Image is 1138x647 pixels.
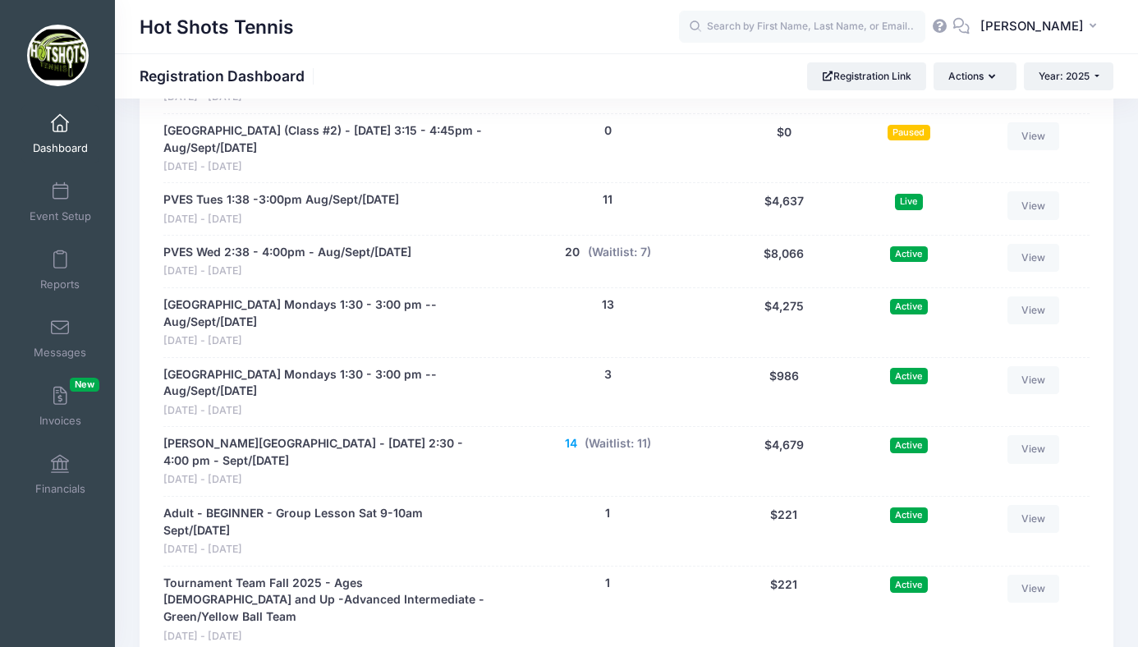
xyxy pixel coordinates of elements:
button: Actions [934,62,1016,90]
span: Live [895,194,923,209]
span: Paused [888,125,930,140]
button: (Waitlist: 11) [585,435,651,452]
button: 3 [604,366,612,383]
span: [DATE] - [DATE] [163,264,411,279]
span: Messages [34,346,86,360]
h1: Hot Shots Tennis [140,8,294,46]
a: Event Setup [21,173,99,231]
div: $986 [719,366,849,419]
span: Active [890,576,928,592]
span: Dashboard [33,141,88,155]
a: PVES Tues 1:38 -3:00pm Aug/Sept/[DATE] [163,191,399,209]
button: 1 [605,575,610,592]
span: [DATE] - [DATE] [163,629,489,645]
a: View [1007,244,1060,272]
button: 14 [565,435,577,452]
a: View [1007,191,1060,219]
button: 0 [604,122,612,140]
span: [DATE] - [DATE] [163,542,489,558]
a: View [1007,575,1060,603]
span: [DATE] - [DATE] [163,472,489,488]
a: View [1007,505,1060,533]
a: View [1007,296,1060,324]
span: [DATE] - [DATE] [163,159,489,175]
a: Reports [21,241,99,299]
a: InvoicesNew [21,378,99,435]
span: Financials [35,482,85,496]
a: [PERSON_NAME][GEOGRAPHIC_DATA] - [DATE] 2:30 - 4:00 pm - Sept/[DATE] [163,435,489,470]
span: Reports [40,278,80,291]
div: $4,679 [719,435,849,488]
div: $221 [719,575,849,645]
a: View [1007,122,1060,150]
span: [DATE] - [DATE] [163,212,399,227]
button: [PERSON_NAME] [970,8,1113,46]
button: 20 [565,244,580,261]
a: Financials [21,446,99,503]
button: 1 [605,505,610,522]
span: Year: 2025 [1039,70,1090,82]
span: Active [890,246,928,262]
a: Adult - BEGINNER - Group Lesson Sat 9-10am Sept/[DATE] [163,505,489,539]
a: [GEOGRAPHIC_DATA] (Class #2) - [DATE] 3:15 - 4:45pm - Aug/Sept/[DATE] [163,122,489,157]
span: Active [890,368,928,383]
span: Active [890,299,928,314]
span: Event Setup [30,209,91,223]
div: $221 [719,505,849,558]
button: 11 [603,191,613,209]
span: Active [890,438,928,453]
button: (Waitlist: 7) [588,244,651,261]
a: View [1007,435,1060,463]
a: Dashboard [21,105,99,163]
span: Active [890,507,928,523]
a: Tournament Team Fall 2025 - Ages [DEMOGRAPHIC_DATA] and Up -Advanced Intermediate - Green/Yellow ... [163,575,489,626]
div: $0 [719,122,849,175]
a: Messages [21,310,99,367]
span: [DATE] - [DATE] [163,403,489,419]
span: [DATE] - [DATE] [163,333,489,349]
div: $4,275 [719,296,849,349]
span: [PERSON_NAME] [980,17,1084,35]
div: $8,066 [719,244,849,279]
span: Invoices [39,414,81,428]
input: Search by First Name, Last Name, or Email... [679,11,925,44]
a: [GEOGRAPHIC_DATA] Mondays 1:30 - 3:00 pm --Aug/Sept/[DATE] [163,366,489,401]
img: Hot Shots Tennis [27,25,89,86]
a: View [1007,366,1060,394]
a: PVES Wed 2:38 - 4:00pm - Aug/Sept/[DATE] [163,244,411,261]
a: Registration Link [807,62,926,90]
div: $4,637 [719,191,849,227]
button: 13 [602,296,614,314]
a: [GEOGRAPHIC_DATA] Mondays 1:30 - 3:00 pm -- Aug/Sept/[DATE] [163,296,489,331]
span: New [70,378,99,392]
h1: Registration Dashboard [140,67,319,85]
button: Year: 2025 [1024,62,1113,90]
